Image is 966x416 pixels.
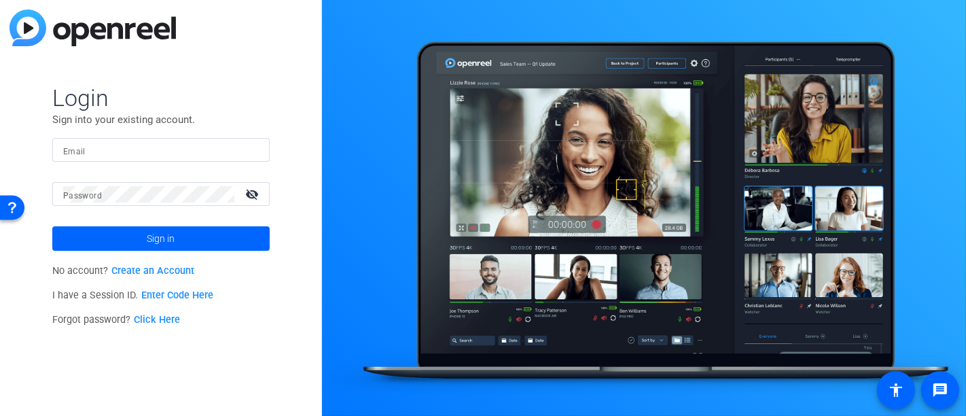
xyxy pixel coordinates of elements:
button: Sign in [52,226,270,251]
mat-icon: accessibility [888,382,904,398]
img: blue-gradient.svg [10,10,176,46]
mat-label: Password [63,191,102,201]
span: I have a Session ID. [52,290,213,301]
a: Create an Account [111,265,194,277]
mat-icon: visibility_off [237,184,270,204]
a: Click Here [134,314,180,326]
p: Sign into your existing account. [52,112,270,127]
span: No account? [52,265,194,277]
input: Enter Email Address [63,142,259,158]
a: Enter Code Here [141,290,213,301]
mat-label: Email [63,147,86,156]
mat-icon: message [932,382,948,398]
span: Forgot password? [52,314,180,326]
span: Login [52,84,270,112]
span: Sign in [147,222,175,256]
